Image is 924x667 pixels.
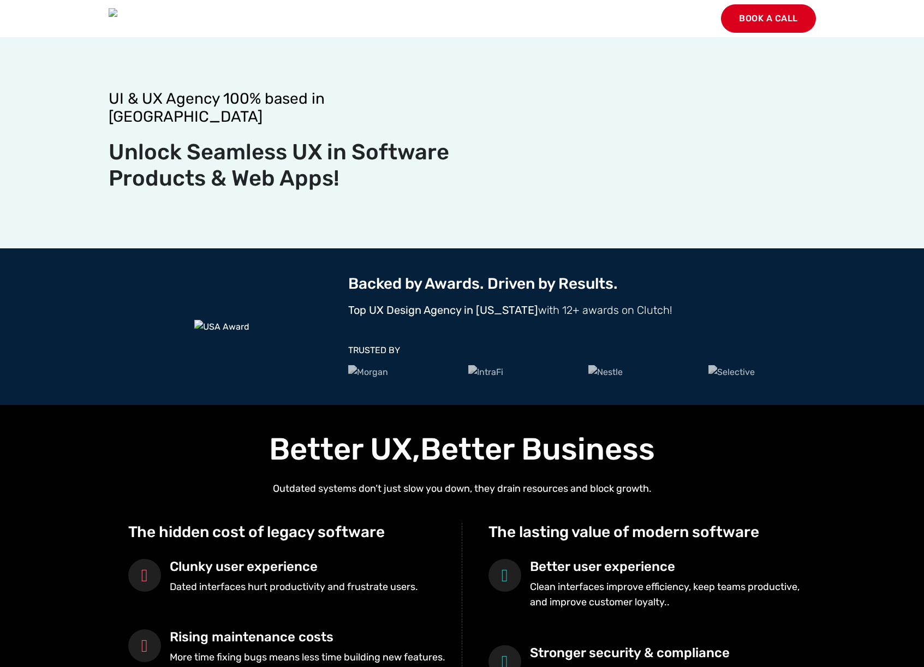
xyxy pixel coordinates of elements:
[530,645,816,661] h4: Stronger security & compliance
[530,579,816,611] p: Clean interfaces improve efficiency, keep teams productive, and improve customer loyalty..
[109,431,816,468] h2: Better UX,
[109,481,816,497] p: Outdated systems don’t just slow you down, they drain resources and block growth.
[109,8,172,29] img: UX Team
[469,102,816,183] iframe: Form 0
[348,345,815,355] h3: TRUSTED BY
[708,365,755,379] img: Selective
[128,523,455,541] h3: The hidden cost of legacy software
[348,275,815,293] h2: Backed by Awards. Driven by Results.
[348,303,538,317] strong: Top UX Design Agency in [US_STATE]
[170,579,418,595] p: Dated interfaces hurt productivity and frustrate users.
[170,629,445,645] h4: Rising maintenance costs
[170,650,445,665] p: More time fixing bugs means less time building new features.
[721,4,816,33] a: Book a Call
[194,320,249,334] img: USA Award
[488,523,816,541] h3: The lasting value of modern software
[170,559,418,575] h4: Clunky user experience
[530,559,816,575] h4: Better user experience
[468,365,503,379] img: IntraFi
[109,139,456,192] h2: Unlock Seamless UX in Software Products & Web Apps!
[348,365,388,379] img: Morgan
[588,365,623,379] img: Nestle
[420,431,655,467] span: Better Business
[109,90,456,126] h1: UI & UX Agency 100% based in [GEOGRAPHIC_DATA]
[348,301,815,319] p: with 12+ awards on Clutch!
